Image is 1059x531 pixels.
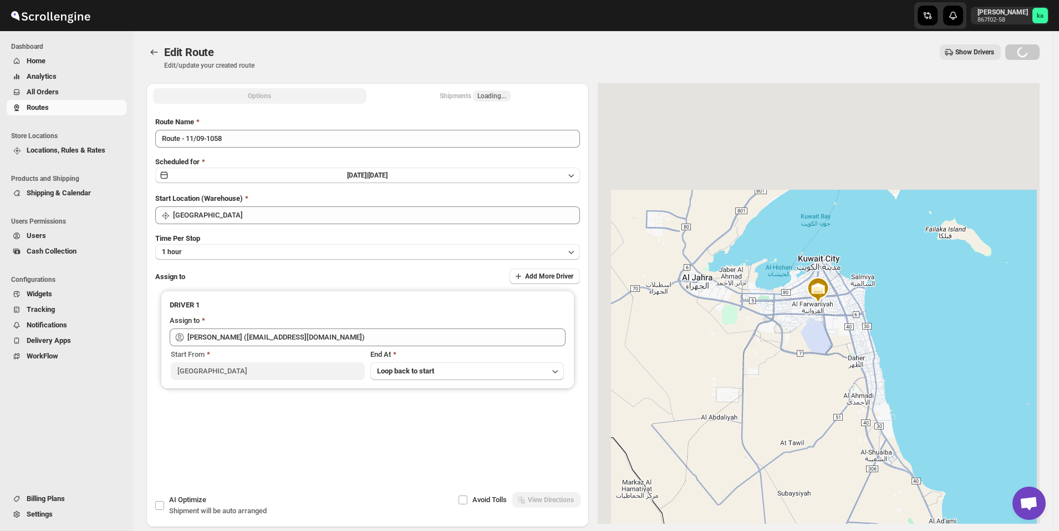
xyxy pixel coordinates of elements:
[11,275,128,284] span: Configurations
[27,290,52,298] span: Widgets
[955,48,994,57] span: Show Drivers
[27,57,45,65] span: Home
[7,317,126,333] button: Notifications
[169,495,206,504] span: AI Optimize
[370,362,564,380] button: Loop back to start
[146,108,589,465] div: All Route Options
[248,92,271,100] span: Options
[7,84,126,100] button: All Orders
[27,88,59,96] span: All Orders
[162,247,181,256] span: 1 hour
[171,350,205,358] span: Start From
[155,130,580,148] input: Eg: Bengaluru Route
[7,244,126,259] button: Cash Collection
[7,100,126,115] button: Routes
[7,228,126,244] button: Users
[971,7,1049,24] button: User menu
[7,302,126,317] button: Tracking
[7,333,126,348] button: Delivery Apps
[7,69,126,84] button: Analytics
[27,352,58,360] span: WorkFlow
[170,315,200,326] div: Assign to
[155,272,185,281] span: Assign to
[9,2,92,29] img: ScrollEngine
[170,300,566,311] h3: DRIVER 1
[155,194,243,203] span: Start Location (Warehouse)
[27,231,46,240] span: Users
[472,495,507,504] span: Avoid Tolls
[7,143,126,158] button: Locations, Rules & Rates
[164,61,254,70] p: Edit/update your created route
[368,171,388,179] span: [DATE]
[1037,12,1043,19] text: ka
[940,44,1001,60] button: Show Drivers
[27,305,55,313] span: Tracking
[347,171,368,179] span: [DATE] |
[173,206,580,224] input: Search location
[11,42,128,51] span: Dashboard
[27,510,53,518] span: Settings
[27,72,57,80] span: Analytics
[27,494,65,503] span: Billing Plans
[155,168,580,183] button: [DATE]|[DATE]
[7,286,126,302] button: Widgets
[477,92,506,100] span: Loading...
[11,174,128,183] span: Products and Shipping
[7,185,126,201] button: Shipping & Calendar
[187,328,566,346] input: Search assignee
[153,88,366,104] button: All Route Options
[11,132,128,140] span: Store Locations
[7,348,126,364] button: WorkFlow
[1032,8,1048,23] span: khaled alrashidi
[977,8,1028,17] p: [PERSON_NAME]
[7,491,126,507] button: Billing Plans
[155,244,580,260] button: 1 hour
[7,53,126,69] button: Home
[169,507,267,515] span: Shipment will be auto arranged
[27,146,105,154] span: Locations, Rules & Rates
[440,90,511,102] div: Shipments
[27,189,91,197] span: Shipping & Calendar
[369,88,582,104] button: Selected Shipments
[370,349,564,360] div: End At
[977,17,1028,23] p: 867f02-58
[525,272,573,281] span: Add More Driver
[155,118,194,126] span: Route Name
[27,336,71,345] span: Delivery Apps
[11,217,128,226] span: Users Permissions
[7,507,126,522] button: Settings
[155,234,200,242] span: Time Per Stop
[164,45,214,59] span: Edit Route
[27,103,49,112] span: Routes
[377,367,434,375] span: Loop back to start
[1012,487,1046,520] div: Open chat
[510,269,580,284] button: Add More Driver
[155,158,200,166] span: Scheduled for
[27,321,67,329] span: Notifications
[146,44,162,60] button: Routes
[27,247,77,255] span: Cash Collection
